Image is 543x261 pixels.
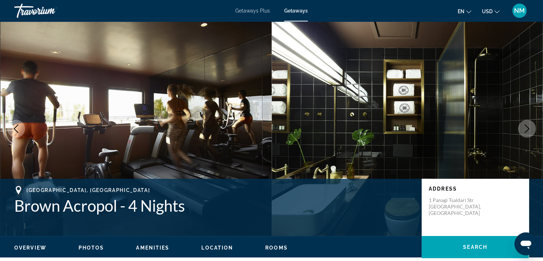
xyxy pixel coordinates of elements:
[14,196,414,215] h1: Brown Acropol - 4 Nights
[14,245,46,251] button: Overview
[79,245,104,251] button: Photos
[201,245,233,251] button: Location
[284,8,308,14] a: Getaways
[265,245,288,251] button: Rooms
[265,245,288,251] span: Rooms
[429,186,522,192] p: Address
[458,9,464,14] span: en
[136,245,169,251] button: Amenities
[136,245,169,251] span: Amenities
[14,1,86,20] a: Travorium
[514,232,537,255] iframe: Кнопка для запуску вікна повідомлень
[235,8,270,14] a: Getaways Plus
[514,7,525,14] span: NM
[510,3,529,18] button: User Menu
[518,120,536,138] button: Next image
[26,187,150,193] span: [GEOGRAPHIC_DATA], [GEOGRAPHIC_DATA]
[463,244,487,250] span: Search
[458,6,471,16] button: Change language
[482,9,493,14] span: USD
[7,120,25,138] button: Previous image
[429,197,486,216] p: 1 Panagi Tsaldari Str [GEOGRAPHIC_DATA], [GEOGRAPHIC_DATA]
[422,236,529,258] button: Search
[201,245,233,251] span: Location
[79,245,104,251] span: Photos
[14,245,46,251] span: Overview
[482,6,499,16] button: Change currency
